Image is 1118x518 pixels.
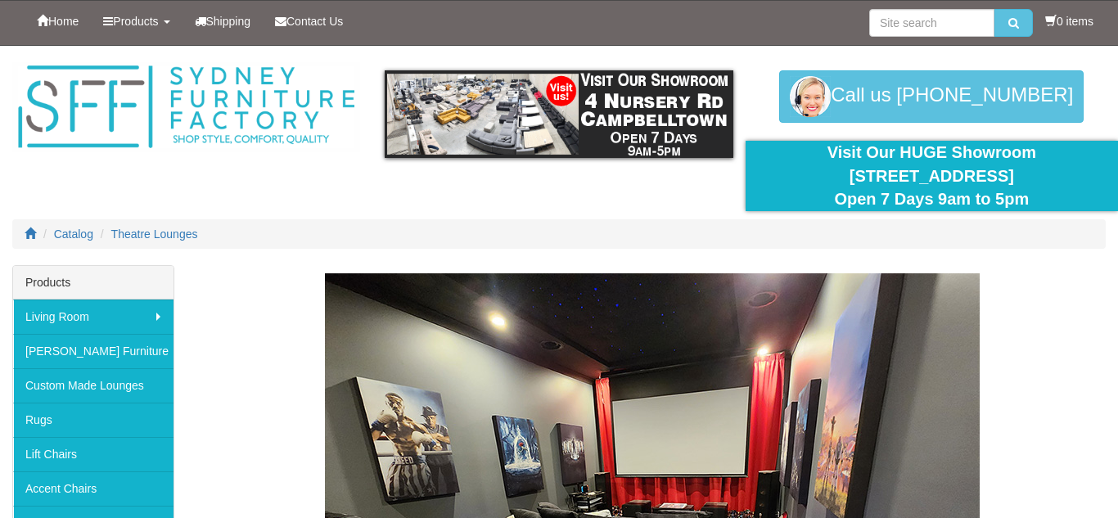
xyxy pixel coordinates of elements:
input: Site search [869,9,994,37]
a: Custom Made Lounges [13,368,174,403]
li: 0 items [1045,13,1093,29]
span: Home [48,15,79,28]
img: Sydney Furniture Factory [12,62,360,152]
a: Accent Chairs [13,471,174,506]
a: Shipping [183,1,264,42]
a: Contact Us [263,1,355,42]
div: Products [13,266,174,300]
a: Rugs [13,403,174,437]
span: Contact Us [286,15,343,28]
a: Living Room [13,300,174,334]
a: Home [25,1,91,42]
a: Lift Chairs [13,437,174,471]
img: showroom.gif [385,70,733,158]
a: [PERSON_NAME] Furniture [13,334,174,368]
span: Shipping [206,15,251,28]
a: Catalog [54,227,93,241]
div: Visit Our HUGE Showroom [STREET_ADDRESS] Open 7 Days 9am to 5pm [758,141,1106,211]
span: Products [113,15,158,28]
a: Products [91,1,182,42]
a: Theatre Lounges [111,227,198,241]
